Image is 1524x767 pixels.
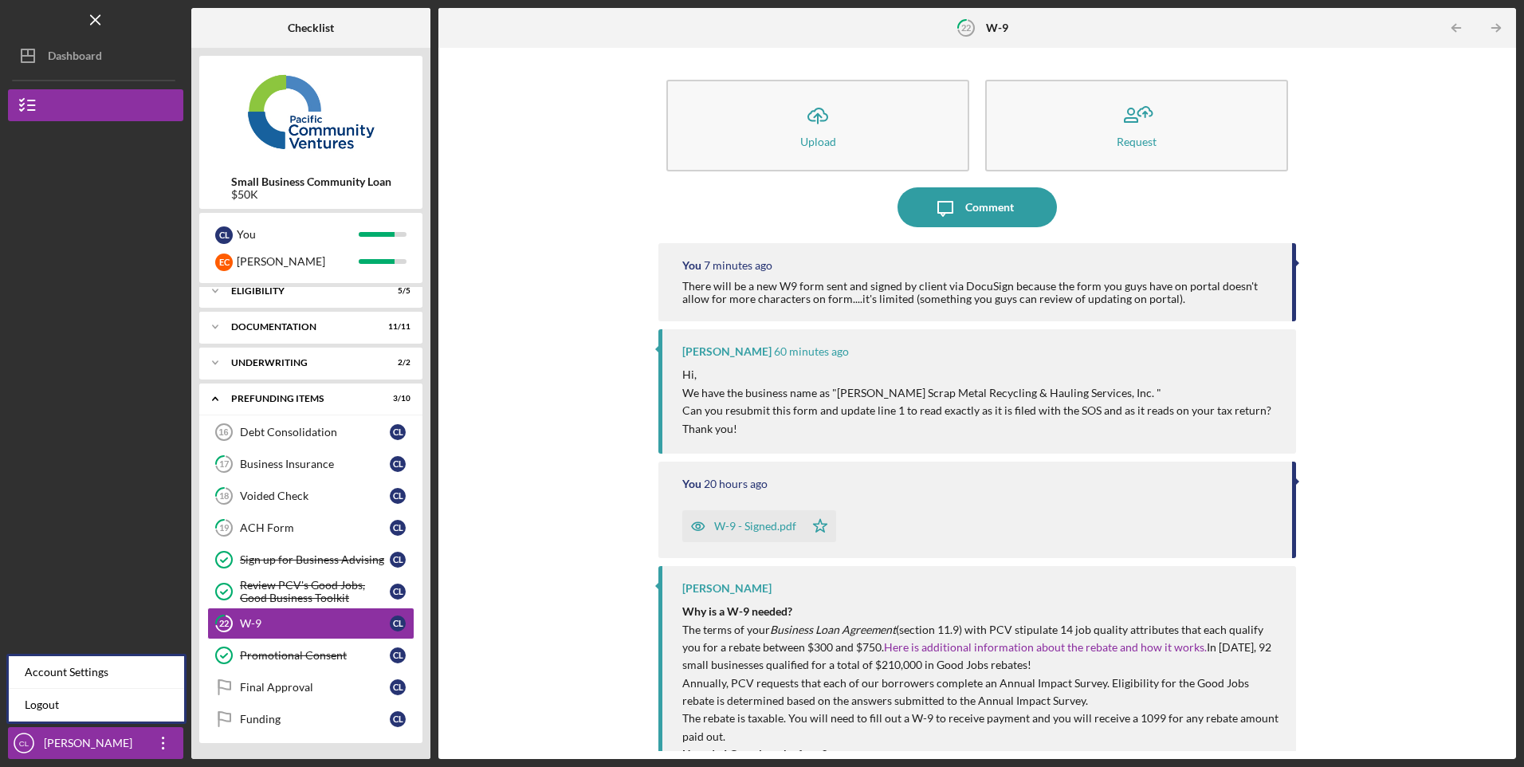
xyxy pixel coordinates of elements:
[240,713,390,726] div: Funding
[237,221,359,248] div: You
[682,366,1271,383] p: Hi,
[231,188,391,201] div: $50K
[682,259,701,272] div: You
[390,552,406,568] div: C L
[207,416,414,448] a: 16Debt ConsolidationCL
[390,711,406,727] div: C L
[382,286,410,296] div: 5 / 5
[986,22,1008,34] b: W-9
[218,427,228,437] tspan: 16
[240,579,390,604] div: Review PCV's Good Jobs, Good Business Toolkit
[240,617,390,630] div: W-9
[714,520,796,533] div: W-9 - Signed.pdf
[682,747,827,761] strong: How do I Complete the form?
[219,491,229,501] tspan: 18
[207,480,414,512] a: 18Voided CheckCL
[231,358,371,368] div: Underwriting
[240,649,390,662] div: Promotional Consent
[800,136,836,147] div: Upload
[48,40,102,76] div: Dashboard
[682,675,1279,710] p: Annually, PCV requests that each of our borrowers complete an Annual Impact Survey. Eligibility f...
[231,286,371,296] div: Eligibility
[40,727,143,763] div: [PERSON_NAME]
[682,384,1271,402] p: We have the business name as "[PERSON_NAME] Scrap Metal Recycling & Hauling Services, Inc. "
[207,448,414,480] a: 17Business InsuranceCL
[898,187,1057,227] button: Comment
[231,394,371,403] div: Prefunding Items
[390,424,406,440] div: C L
[390,679,406,695] div: C L
[1117,136,1157,147] div: Request
[704,259,772,272] time: 2025-08-29 21:13
[682,280,1275,305] div: There will be a new W9 form sent and signed by client via DocuSign because the form you guys have...
[199,64,422,159] img: Product logo
[240,426,390,439] div: Debt Consolidation
[237,248,359,275] div: [PERSON_NAME]
[207,576,414,608] a: Review PCV's Good Jobs, Good Business ToolkitCL
[390,488,406,504] div: C L
[985,80,1288,171] button: Request
[207,703,414,735] a: FundingCL
[390,647,406,663] div: C L
[231,175,391,188] b: Small Business Community Loan
[207,544,414,576] a: Sign up for Business AdvisingCL
[965,187,1014,227] div: Comment
[682,510,836,542] button: W-9 - Signed.pdf
[390,584,406,600] div: C L
[215,226,233,244] div: C L
[682,478,701,490] div: You
[8,40,183,72] button: Dashboard
[682,603,1279,675] p: The terms of your (section 11.9) with PCV stipulate 14 job quality attributes that each qualify y...
[390,616,406,631] div: C L
[770,623,896,636] em: Business Loan Agreement
[884,640,1207,654] a: Here is additional information about the rebate and how it works.
[682,604,792,618] strong: Why is a W-9 needed?
[219,523,230,533] tspan: 19
[207,512,414,544] a: 19ACH FormCL
[219,619,229,629] tspan: 22
[240,681,390,694] div: Final Approval
[666,80,969,171] button: Upload
[961,22,971,33] tspan: 22
[9,689,184,722] a: Logout
[704,478,768,490] time: 2025-08-29 01:19
[240,458,390,470] div: Business Insurance
[682,345,772,358] div: [PERSON_NAME]
[207,608,414,639] a: 22W-9CL
[240,490,390,502] div: Voided Check
[8,727,183,759] button: CL[PERSON_NAME]
[682,420,1271,438] p: Thank you!
[219,459,230,470] tspan: 17
[382,322,410,332] div: 11 / 11
[682,582,772,595] div: [PERSON_NAME]
[288,22,334,34] b: Checklist
[215,254,233,271] div: E C
[774,345,849,358] time: 2025-08-29 20:20
[9,656,184,689] div: Account Settings
[382,358,410,368] div: 2 / 2
[390,520,406,536] div: C L
[207,639,414,671] a: Promotional ConsentCL
[207,671,414,703] a: Final ApprovalCL
[382,394,410,403] div: 3 / 10
[682,402,1271,419] p: Can you resubmit this form and update line 1 to read exactly as it is filed with the SOS and as i...
[19,739,29,748] text: CL
[390,456,406,472] div: C L
[682,710,1279,745] p: The rebate is taxable. You will need to fill out a W-9 to receive payment and you will receive a ...
[240,521,390,534] div: ACH Form
[240,553,390,566] div: Sign up for Business Advising
[231,322,371,332] div: Documentation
